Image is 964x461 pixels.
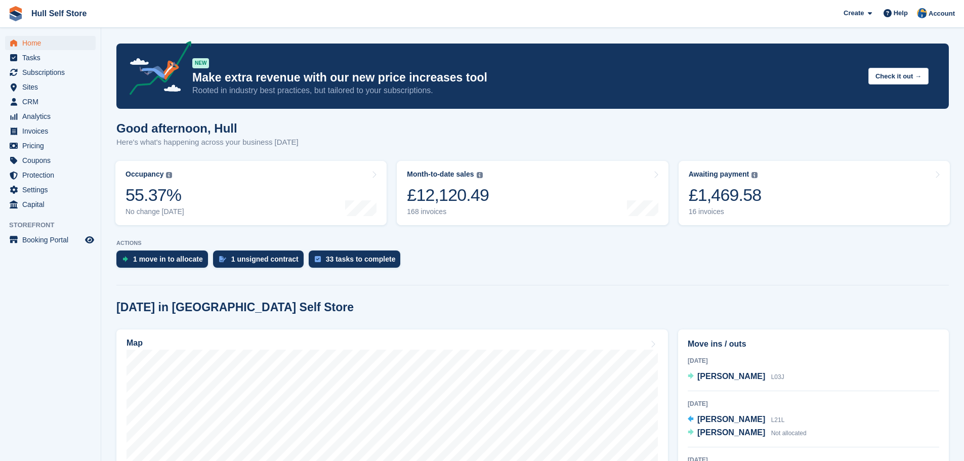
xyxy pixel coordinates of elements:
h2: Move ins / outs [688,338,939,350]
a: [PERSON_NAME] Not allocated [688,427,807,440]
img: contract_signature_icon-13c848040528278c33f63329250d36e43548de30e8caae1d1a13099fd9432cc5.svg [219,256,226,262]
div: No change [DATE] [125,207,184,216]
a: menu [5,233,96,247]
a: menu [5,124,96,138]
h1: Good afternoon, Hull [116,121,299,135]
div: £1,469.58 [689,185,762,205]
a: menu [5,36,96,50]
div: 16 invoices [689,207,762,216]
div: £12,120.49 [407,185,489,205]
div: 1 move in to allocate [133,255,203,263]
a: menu [5,109,96,123]
p: ACTIONS [116,240,949,246]
a: menu [5,95,96,109]
p: Here's what's happening across your business [DATE] [116,137,299,148]
img: task-75834270c22a3079a89374b754ae025e5fb1db73e45f91037f5363f120a921f8.svg [315,256,321,262]
img: icon-info-grey-7440780725fd019a000dd9b08b2336e03edf1995a4989e88bcd33f0948082b44.svg [751,172,758,178]
a: menu [5,153,96,167]
a: [PERSON_NAME] L21L [688,413,784,427]
img: stora-icon-8386f47178a22dfd0bd8f6a31ec36ba5ce8667c1dd55bd0f319d3a0aa187defe.svg [8,6,23,21]
a: menu [5,168,96,182]
a: Preview store [83,234,96,246]
a: menu [5,80,96,94]
span: Booking Portal [22,233,83,247]
p: Rooted in industry best practices, but tailored to your subscriptions. [192,85,860,96]
div: Occupancy [125,170,163,179]
img: move_ins_to_allocate_icon-fdf77a2bb77ea45bf5b3d319d69a93e2d87916cf1d5bf7949dd705db3b84f3ca.svg [122,256,128,262]
div: [DATE] [688,399,939,408]
span: Create [844,8,864,18]
span: Invoices [22,124,83,138]
span: Capital [22,197,83,212]
div: [DATE] [688,356,939,365]
span: Pricing [22,139,83,153]
span: Tasks [22,51,83,65]
span: Analytics [22,109,83,123]
a: menu [5,51,96,65]
h2: [DATE] in [GEOGRAPHIC_DATA] Self Store [116,301,354,314]
button: Check it out → [868,68,929,85]
a: menu [5,65,96,79]
p: Make extra revenue with our new price increases tool [192,70,860,85]
a: 1 move in to allocate [116,250,213,273]
span: L21L [771,416,785,424]
a: Hull Self Store [27,5,91,22]
a: Month-to-date sales £12,120.49 168 invoices [397,161,668,225]
div: 168 invoices [407,207,489,216]
a: 1 unsigned contract [213,250,309,273]
span: L03J [771,373,784,381]
div: Awaiting payment [689,170,749,179]
span: Home [22,36,83,50]
div: 55.37% [125,185,184,205]
span: [PERSON_NAME] [697,415,765,424]
a: menu [5,183,96,197]
img: icon-info-grey-7440780725fd019a000dd9b08b2336e03edf1995a4989e88bcd33f0948082b44.svg [166,172,172,178]
span: [PERSON_NAME] [697,428,765,437]
span: Account [929,9,955,19]
img: Hull Self Store [917,8,927,18]
a: Occupancy 55.37% No change [DATE] [115,161,387,225]
span: Subscriptions [22,65,83,79]
a: menu [5,197,96,212]
span: Settings [22,183,83,197]
span: Help [894,8,908,18]
a: Awaiting payment £1,469.58 16 invoices [679,161,950,225]
div: 1 unsigned contract [231,255,299,263]
span: CRM [22,95,83,109]
img: price-adjustments-announcement-icon-8257ccfd72463d97f412b2fc003d46551f7dbcb40ab6d574587a9cd5c0d94... [121,41,192,99]
div: Month-to-date sales [407,170,474,179]
h2: Map [127,339,143,348]
span: Not allocated [771,430,807,437]
img: icon-info-grey-7440780725fd019a000dd9b08b2336e03edf1995a4989e88bcd33f0948082b44.svg [477,172,483,178]
a: 33 tasks to complete [309,250,406,273]
a: menu [5,139,96,153]
span: Protection [22,168,83,182]
span: [PERSON_NAME] [697,372,765,381]
span: Storefront [9,220,101,230]
div: 33 tasks to complete [326,255,396,263]
a: [PERSON_NAME] L03J [688,370,784,384]
div: NEW [192,58,209,68]
span: Sites [22,80,83,94]
span: Coupons [22,153,83,167]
